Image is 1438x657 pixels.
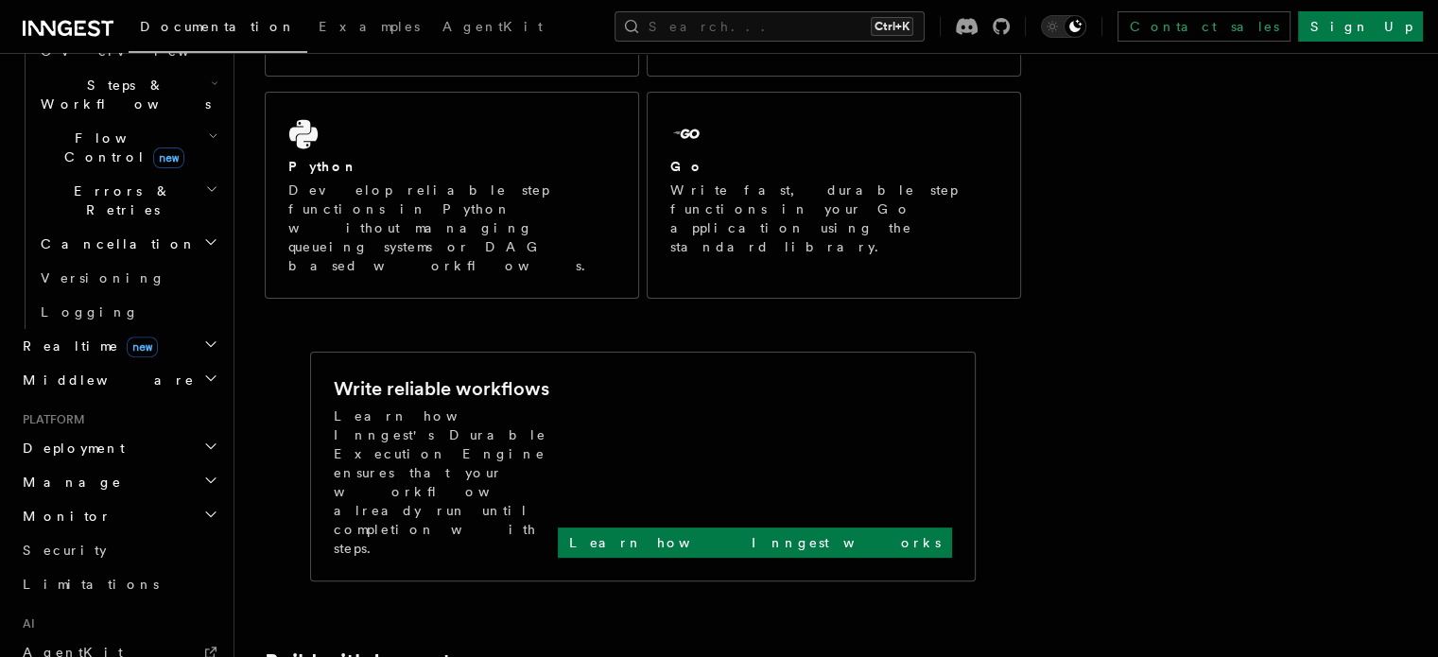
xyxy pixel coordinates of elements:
[33,234,197,253] span: Cancellation
[15,473,122,492] span: Manage
[569,533,941,552] p: Learn how Inngest works
[15,465,222,499] button: Manage
[15,412,85,427] span: Platform
[670,181,997,256] p: Write fast, durable step functions in your Go application using the standard library.
[15,371,195,389] span: Middleware
[319,19,420,34] span: Examples
[558,527,952,558] a: Learn how Inngest works
[41,304,139,320] span: Logging
[647,92,1021,299] a: GoWrite fast, durable step functions in your Go application using the standard library.
[33,68,222,121] button: Steps & Workflows
[334,375,549,402] h2: Write reliable workflows
[41,270,165,285] span: Versioning
[15,616,35,631] span: AI
[15,567,222,601] a: Limitations
[1117,11,1291,42] a: Contact sales
[15,363,222,397] button: Middleware
[33,174,222,227] button: Errors & Retries
[288,157,358,176] h2: Python
[15,533,222,567] a: Security
[15,337,158,355] span: Realtime
[15,329,222,363] button: Realtimenew
[153,147,184,168] span: new
[15,499,222,533] button: Monitor
[670,157,704,176] h2: Go
[265,92,639,299] a: PythonDevelop reliable step functions in Python without managing queueing systems or DAG based wo...
[140,19,296,34] span: Documentation
[307,6,431,51] a: Examples
[15,431,222,465] button: Deployment
[1041,15,1086,38] button: Toggle dark mode
[33,261,222,295] a: Versioning
[33,129,208,166] span: Flow Control
[23,577,159,592] span: Limitations
[15,507,112,526] span: Monitor
[33,121,222,174] button: Flow Controlnew
[1298,11,1423,42] a: Sign Up
[33,76,211,113] span: Steps & Workflows
[129,6,307,53] a: Documentation
[127,337,158,357] span: new
[15,439,125,458] span: Deployment
[23,543,107,558] span: Security
[871,17,913,36] kbd: Ctrl+K
[615,11,925,42] button: Search...Ctrl+K
[33,295,222,329] a: Logging
[431,6,554,51] a: AgentKit
[334,406,558,558] p: Learn how Inngest's Durable Execution Engine ensures that your workflow already run until complet...
[442,19,543,34] span: AgentKit
[33,182,205,219] span: Errors & Retries
[15,34,222,329] div: Inngest Functions
[288,181,615,275] p: Develop reliable step functions in Python without managing queueing systems or DAG based workflows.
[33,227,222,261] button: Cancellation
